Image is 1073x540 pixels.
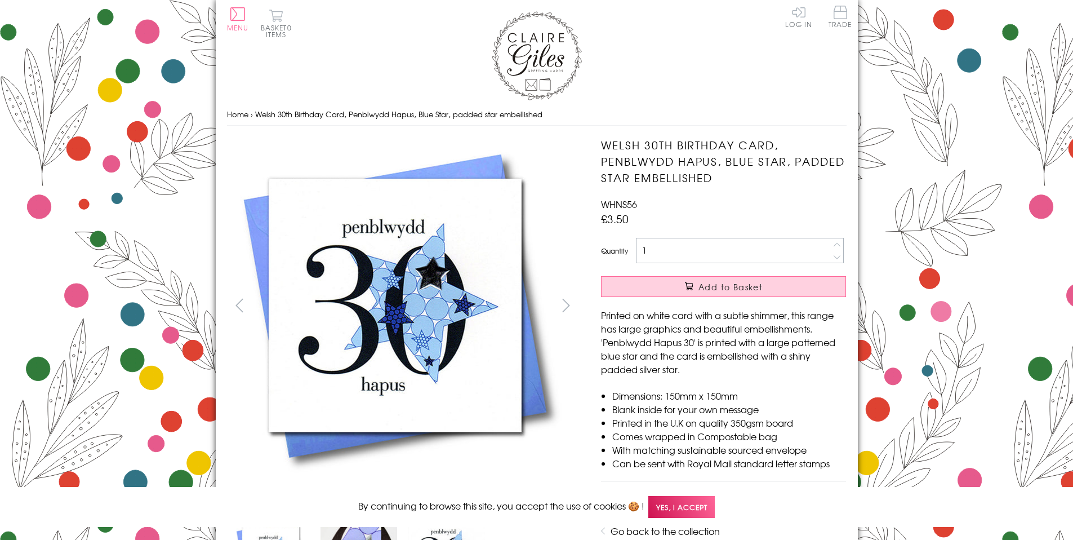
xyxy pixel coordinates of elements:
[227,7,249,31] button: Menu
[601,211,629,227] span: £3.50
[612,430,846,443] li: Comes wrapped in Compostable bag
[829,6,852,30] a: Trade
[255,109,542,119] span: Welsh 30th Birthday Card, Penblwydd Hapus, Blue Star, padded star embellished
[227,137,565,475] img: Welsh 30th Birthday Card, Penblwydd Hapus, Blue Star, padded star embellished
[829,6,852,28] span: Trade
[251,109,253,119] span: ›
[261,9,292,38] button: Basket0 items
[601,197,637,211] span: WHNS56
[785,6,812,28] a: Log In
[227,109,248,119] a: Home
[601,276,846,297] button: Add to Basket
[227,103,847,126] nav: breadcrumbs
[227,23,249,33] span: Menu
[612,443,846,457] li: With matching sustainable sourced envelope
[601,246,628,256] label: Quantity
[612,389,846,402] li: Dimensions: 150mm x 150mm
[266,23,292,39] span: 0 items
[612,416,846,430] li: Printed in the U.K on quality 350gsm board
[601,308,846,376] p: Printed on white card with a subtle shimmer, this range has large graphics and beautiful embellis...
[648,496,715,518] span: Yes, I accept
[611,524,720,538] a: Go back to the collection
[698,281,763,293] span: Add to Basket
[227,293,252,318] button: prev
[553,293,578,318] button: next
[612,402,846,416] li: Blank inside for your own message
[601,137,846,185] h1: Welsh 30th Birthday Card, Penblwydd Hapus, Blue Star, padded star embellished
[492,11,582,100] img: Claire Giles Greetings Cards
[612,457,846,470] li: Can be sent with Royal Mail standard letter stamps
